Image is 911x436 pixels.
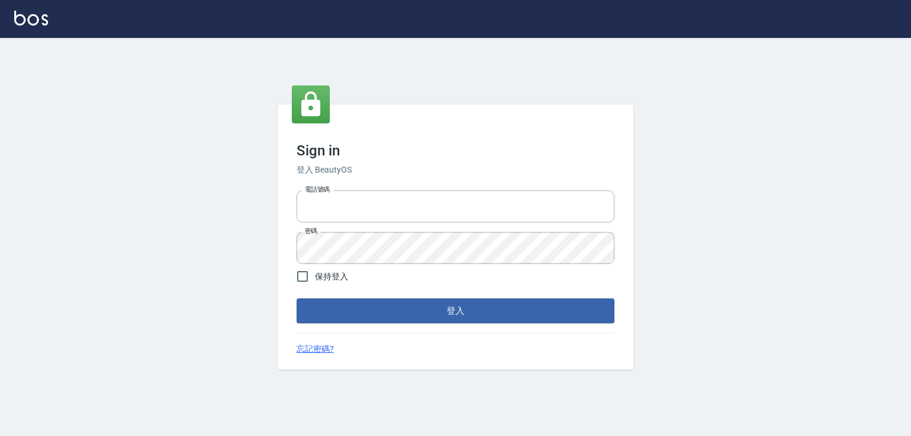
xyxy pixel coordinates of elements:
a: 忘記密碼? [297,343,334,355]
span: 保持登入 [315,270,348,283]
button: 登入 [297,298,614,323]
label: 電話號碼 [305,185,330,194]
label: 密碼 [305,227,317,235]
h3: Sign in [297,142,614,159]
h6: 登入 BeautyOS [297,164,614,176]
img: Logo [14,11,48,26]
